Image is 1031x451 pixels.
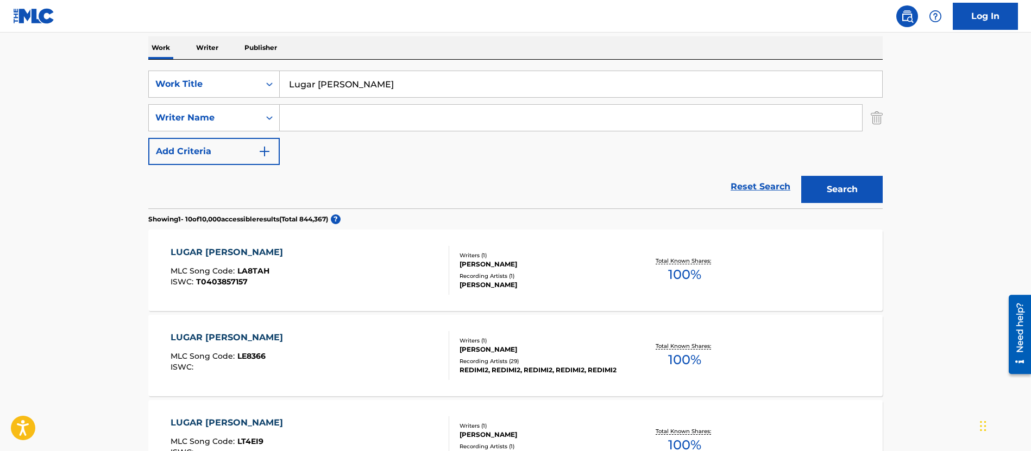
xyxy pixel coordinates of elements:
img: Delete Criterion [871,104,883,131]
span: T0403857157 [196,277,248,287]
span: LE8366 [237,351,266,361]
div: LUGAR [PERSON_NAME] [171,416,288,429]
p: Total Known Shares: [656,342,714,350]
div: [PERSON_NAME] [460,259,624,269]
p: Work [148,36,173,59]
a: Reset Search [725,175,796,199]
div: Writers ( 1 ) [460,422,624,430]
span: 100 % [668,265,701,284]
a: Log In [953,3,1018,30]
div: Recording Artists ( 1 ) [460,272,624,280]
p: Writer [193,36,222,59]
span: MLC Song Code : [171,351,237,361]
button: Add Criteria [148,138,280,165]
div: LUGAR [PERSON_NAME] [171,246,288,259]
div: Drag [980,410,986,442]
img: search [901,10,914,23]
img: help [929,10,942,23]
div: Writer Name [155,111,253,124]
span: MLC Song Code : [171,436,237,446]
p: Showing 1 - 10 of 10,000 accessible results (Total 844,367 ) [148,214,328,224]
span: 100 % [668,350,701,370]
span: LA8TAH [237,266,269,276]
img: 9d2ae6d4665cec9f34b9.svg [258,145,271,158]
span: ISWC : [171,362,196,372]
iframe: Chat Widget [977,399,1031,451]
form: Search Form [148,71,883,208]
div: Help [925,5,946,27]
p: Publisher [241,36,280,59]
div: LUGAR [PERSON_NAME] [171,331,288,344]
div: REDIMI2, REDIMI2, REDIMI2, REDIMI2, REDIMI2 [460,365,624,375]
a: LUGAR [PERSON_NAME]MLC Song Code:LA8TAHISWC:T0403857157Writers (1)[PERSON_NAME]Recording Artists ... [148,230,883,311]
div: Writers ( 1 ) [460,336,624,345]
p: Total Known Shares: [656,257,714,265]
img: MLC Logo [13,8,55,24]
iframe: Resource Center [1001,290,1031,378]
div: [PERSON_NAME] [460,280,624,290]
p: Total Known Shares: [656,427,714,435]
a: Public Search [896,5,918,27]
div: Writers ( 1 ) [460,251,624,259]
div: Work Title [155,78,253,91]
div: [PERSON_NAME] [460,345,624,354]
span: ISWC : [171,277,196,287]
div: [PERSON_NAME] [460,430,624,440]
a: LUGAR [PERSON_NAME]MLC Song Code:LE8366ISWC:Writers (1)[PERSON_NAME]Recording Artists (29)REDIMI2... [148,315,883,396]
div: Recording Artists ( 29 ) [460,357,624,365]
div: Recording Artists ( 1 ) [460,442,624,450]
span: LT4EI9 [237,436,263,446]
button: Search [801,176,883,203]
span: MLC Song Code : [171,266,237,276]
span: ? [331,214,341,224]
